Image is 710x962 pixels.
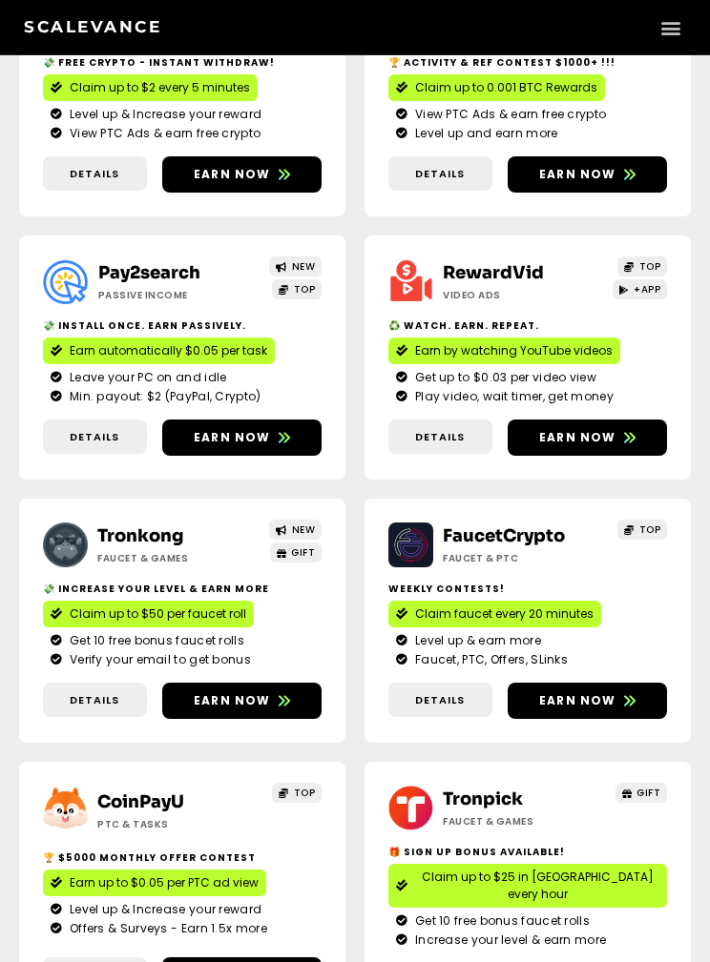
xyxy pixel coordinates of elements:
span: TOP [639,259,661,274]
a: Details [43,420,147,455]
span: NEW [292,259,316,274]
a: Details [43,156,147,192]
a: Earn by watching YouTube videos [388,338,620,364]
a: Earn up to $0.05 per PTC ad view [43,870,266,896]
h2: Video ads [443,288,587,302]
span: Get up to $0.03 per video view [410,369,596,386]
a: Earn now [162,420,322,456]
span: NEW [292,522,316,537]
span: Get 10 free bonus faucet rolls [65,632,244,649]
a: Claim up to $2 every 5 minutes [43,74,258,101]
h2: 💸 Increase your level & earn more [43,582,322,596]
a: TOP [272,783,322,803]
h2: 🏆 $5000 Monthly Offer contest [43,850,322,865]
span: Faucet, PTC, Offers, SLinks [410,651,568,668]
a: TOP [272,279,322,299]
h2: Passive Income [98,288,242,302]
a: CoinPayU [97,791,184,812]
span: Level up and earn more [410,125,558,142]
span: Details [415,429,465,445]
span: Earn now [194,166,271,183]
a: Claim up to 0.001 BTC Rewards [388,74,605,101]
a: Tronkong [97,525,183,546]
a: Tronpick [443,788,523,809]
span: Details [415,692,465,708]
a: +APP [613,279,668,299]
h2: 💸 Free crypto - Instant withdraw! [43,55,322,70]
span: Level up & Increase your reward [65,901,261,918]
span: TOP [639,522,661,537]
span: TOP [294,786,316,800]
span: Verify your email to get bonus [65,651,251,668]
a: FaucetCrypto [443,525,565,546]
a: Earn now [508,420,667,456]
span: Claim up to $2 every 5 minutes [70,79,250,96]
span: Details [70,692,119,708]
span: Claim up to $25 in [GEOGRAPHIC_DATA] every hour [415,869,659,903]
span: Details [70,429,119,445]
span: Claim up to 0.001 BTC Rewards [415,79,597,96]
span: GIFT [291,545,315,560]
span: Claim up to $50 per faucet roll [70,605,246,623]
h2: ptc & Tasks [97,817,241,831]
a: RewardVid [443,262,544,283]
span: Leave your PC on and idle [65,369,227,386]
h2: Faucet & PTC [443,551,587,565]
a: GIFT [270,542,323,563]
span: View PTC Ads & earn free crypto [410,106,606,123]
a: Claim up to $50 per faucet roll [43,601,254,627]
a: Details [388,420,492,455]
a: TOP [617,256,667,276]
a: Earn now [162,683,322,719]
span: Offers & Surveys - Earn 1.5x more [65,920,267,937]
h2: Faucet & Games [97,551,241,565]
span: Earn automatically $0.05 per task [70,342,267,359]
span: Earn now [194,429,271,446]
a: TOP [617,520,667,540]
span: Earn now [539,429,616,446]
a: Claim faucet every 20 minutes [388,601,601,627]
a: Pay2search [98,262,200,283]
span: Earn now [539,166,616,183]
a: Earn automatically $0.05 per task [43,338,275,364]
span: Level up & Increase your reward [65,106,261,123]
span: Claim faucet every 20 minutes [415,605,594,623]
span: Details [415,166,465,182]
span: Earn now [539,692,616,709]
a: Details [43,683,147,718]
span: View PTC Ads & earn free crypto [65,125,261,142]
a: NEW [269,256,322,276]
a: Earn now [508,683,667,719]
span: Earn now [194,692,271,709]
span: Increase your level & earn more [410,931,606,949]
span: Details [70,166,119,182]
span: GIFT [637,786,660,800]
a: Claim up to $25 in [GEOGRAPHIC_DATA] every hour [388,864,667,908]
div: Menu Toggle [655,11,686,43]
a: Details [388,156,492,192]
span: Get 10 free bonus faucet rolls [410,912,590,930]
a: NEW [269,520,322,540]
span: Min. payout: $2 (PayPal, Crypto) [65,388,261,405]
span: Level up & earn more [410,632,541,649]
a: Details [388,683,492,718]
h2: 💸 Install Once. Earn Passively. [43,318,322,333]
span: Earn up to $0.05 per PTC ad view [70,874,259,891]
span: Play video, wait timer, get money [410,388,614,405]
h2: Weekly contests! [388,582,667,596]
a: GIFT [616,783,668,803]
a: Scalevance [24,17,161,36]
h2: Faucet & Games [443,814,587,829]
span: +APP [634,282,660,297]
a: Earn now [162,156,322,193]
h2: ♻️ Watch. Earn. Repeat. [388,318,667,333]
span: Earn by watching YouTube videos [415,342,613,359]
h2: 🏆 Activity & ref contest $1000+ !!! [388,55,667,70]
a: Earn now [508,156,667,193]
span: TOP [294,282,316,297]
h2: 🎁 Sign Up Bonus Available! [388,845,667,859]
